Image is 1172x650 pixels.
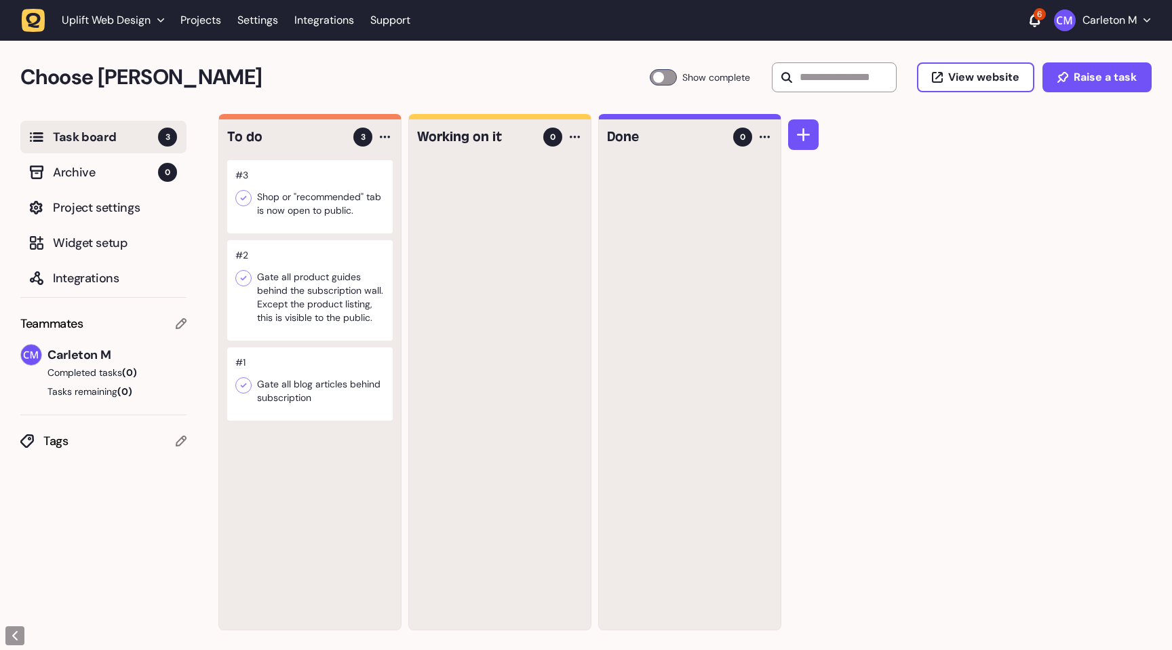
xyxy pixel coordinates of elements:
a: Settings [237,8,278,33]
span: 0 [740,131,745,143]
button: Project settings [20,191,187,224]
h4: Working on it [417,128,534,147]
img: Carleton M [1054,9,1076,31]
span: Show complete [682,69,750,85]
span: 3 [361,131,366,143]
button: Raise a task [1042,62,1152,92]
span: Uplift Web Design [62,14,151,27]
button: Uplift Web Design [22,8,172,33]
h2: Choose Finch [20,61,650,94]
button: Carleton M [1054,9,1150,31]
a: Projects [180,8,221,33]
span: Raise a task [1074,72,1137,83]
span: Project settings [53,198,177,217]
span: Widget setup [53,233,177,252]
button: Integrations [20,262,187,294]
div: 6 [1034,8,1046,20]
button: Archive0 [20,156,187,189]
h4: Done [607,128,724,147]
span: 0 [550,131,555,143]
span: Archive [53,163,158,182]
span: (0) [122,366,137,379]
span: View website [948,72,1019,83]
button: Widget setup [20,227,187,259]
span: Integrations [53,269,177,288]
button: Task board3 [20,121,187,153]
span: 0 [158,163,177,182]
span: Task board [53,128,158,147]
img: Carleton M [21,345,41,365]
span: Carleton M [47,345,187,364]
span: 3 [158,128,177,147]
button: View website [917,62,1034,92]
a: Support [370,14,410,27]
span: Teammates [20,314,83,333]
p: Carleton M [1082,14,1137,27]
button: Tasks remaining(0) [20,385,187,398]
h4: To do [227,128,344,147]
span: (0) [117,385,132,398]
span: Tags [43,432,176,451]
a: Integrations [294,8,354,33]
button: Completed tasks(0) [20,366,176,379]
